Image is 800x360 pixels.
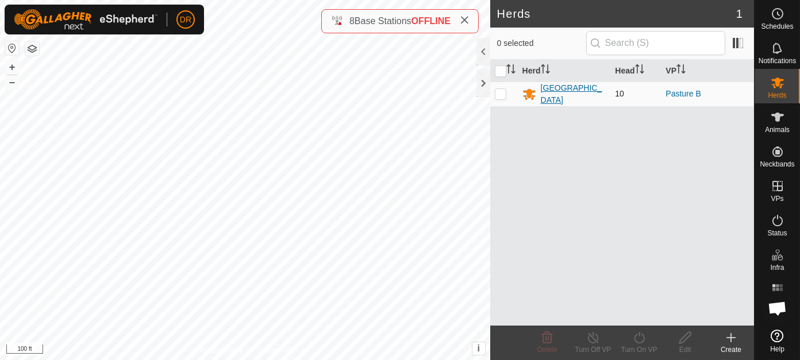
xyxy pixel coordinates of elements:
[616,344,662,355] div: Turn On VP
[497,37,586,49] span: 0 selected
[180,14,191,26] span: DR
[506,66,516,75] p-sorticon: Activate to sort
[771,195,783,202] span: VPs
[570,344,616,355] div: Turn Off VP
[25,42,39,56] button: Map Layers
[760,291,795,326] a: Open chat
[708,344,754,355] div: Create
[5,60,19,74] button: +
[761,23,793,30] span: Schedules
[768,92,786,99] span: Herds
[541,82,606,106] div: [GEOGRAPHIC_DATA]
[615,89,624,98] span: 10
[676,66,686,75] p-sorticon: Activate to sort
[411,16,451,26] span: OFFLINE
[349,16,355,26] span: 8
[14,9,157,30] img: Gallagher Logo
[666,89,701,98] a: Pasture B
[256,345,290,355] a: Contact Us
[610,60,661,82] th: Head
[767,230,787,237] span: Status
[765,126,790,133] span: Animals
[661,60,754,82] th: VP
[477,343,479,353] span: i
[472,342,485,355] button: i
[770,346,784,353] span: Help
[755,325,800,357] a: Help
[518,60,611,82] th: Herd
[662,344,708,355] div: Edit
[497,7,736,21] h2: Herds
[199,345,243,355] a: Privacy Policy
[541,66,550,75] p-sorticon: Activate to sort
[586,31,725,55] input: Search (S)
[759,57,796,64] span: Notifications
[537,346,557,354] span: Delete
[736,5,743,22] span: 1
[760,161,794,168] span: Neckbands
[5,75,19,89] button: –
[5,41,19,55] button: Reset Map
[355,16,411,26] span: Base Stations
[770,264,784,271] span: Infra
[635,66,644,75] p-sorticon: Activate to sort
